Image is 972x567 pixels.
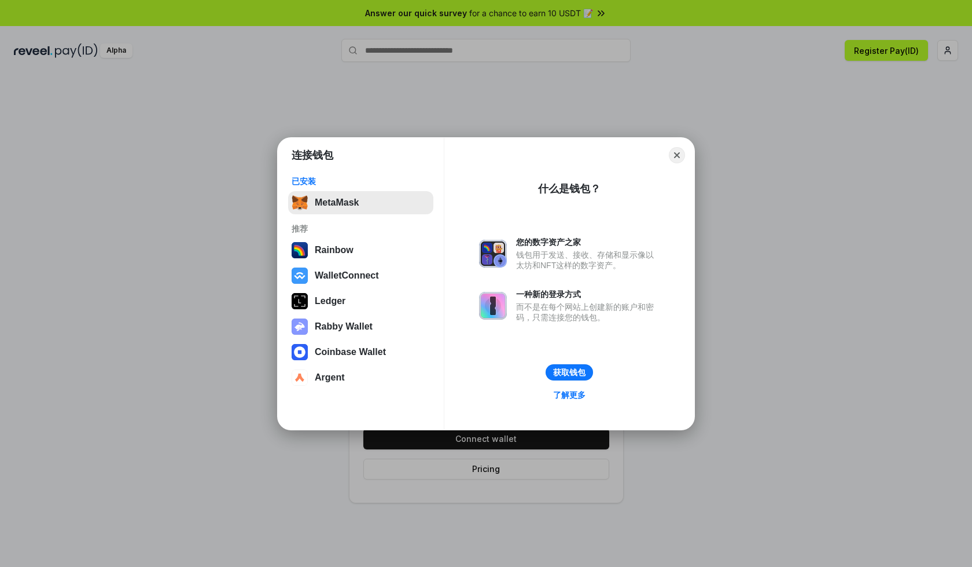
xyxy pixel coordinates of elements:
[288,264,433,287] button: WalletConnect
[288,366,433,389] button: Argent
[292,344,308,360] img: svg+xml,%3Csvg%20width%3D%2228%22%20height%3D%2228%22%20viewBox%3D%220%200%2028%2028%22%20fill%3D...
[292,370,308,386] img: svg+xml,%3Csvg%20width%3D%2228%22%20height%3D%2228%22%20viewBox%3D%220%200%2028%2028%22%20fill%3D...
[292,176,430,186] div: 已安装
[315,321,373,332] div: Rabby Wallet
[553,367,586,378] div: 获取钱包
[516,302,660,323] div: 而不是在每个网站上创建新的账户和密码，只需连接您的钱包。
[315,197,359,208] div: MetaMask
[292,268,308,284] img: svg+xml,%3Csvg%20width%3D%2228%22%20height%3D%2228%22%20viewBox%3D%220%200%2028%2028%22%20fill%3D...
[546,387,592,403] a: 了解更多
[292,319,308,335] img: svg+xml,%3Csvg%20xmlns%3D%22http%3A%2F%2Fwww.w3.org%2F2000%2Fsvg%22%20fill%3D%22none%22%20viewBox...
[288,191,433,214] button: MetaMask
[479,240,507,268] img: svg+xml,%3Csvg%20xmlns%3D%22http%3A%2F%2Fwww.w3.org%2F2000%2Fsvg%22%20fill%3D%22none%22%20viewBox...
[288,290,433,313] button: Ledger
[538,182,601,196] div: 什么是钱包？
[315,372,345,383] div: Argent
[292,148,333,162] h1: 连接钱包
[516,289,660,299] div: 一种新的登录方式
[288,239,433,262] button: Rainbow
[292,242,308,258] img: svg+xml,%3Csvg%20width%3D%22120%22%20height%3D%22120%22%20viewBox%3D%220%200%20120%20120%22%20fil...
[516,237,660,247] div: 您的数字资产之家
[315,347,386,357] div: Coinbase Wallet
[553,390,586,400] div: 了解更多
[479,292,507,320] img: svg+xml,%3Csvg%20xmlns%3D%22http%3A%2F%2Fwww.w3.org%2F2000%2Fsvg%22%20fill%3D%22none%22%20viewBox...
[315,270,379,281] div: WalletConnect
[516,250,660,270] div: 钱包用于发送、接收、存储和显示像以太坊和NFT这样的数字资产。
[546,364,593,381] button: 获取钱包
[292,224,430,234] div: 推荐
[288,341,433,364] button: Coinbase Wallet
[315,245,354,255] div: Rainbow
[292,293,308,309] img: svg+xml,%3Csvg%20xmlns%3D%22http%3A%2F%2Fwww.w3.org%2F2000%2Fsvg%22%20width%3D%2228%22%20height%3...
[669,147,685,163] button: Close
[288,315,433,338] button: Rabby Wallet
[292,195,308,211] img: svg+xml,%3Csvg%20fill%3D%22none%22%20height%3D%2233%22%20viewBox%3D%220%200%2035%2033%22%20width%...
[315,296,345,306] div: Ledger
